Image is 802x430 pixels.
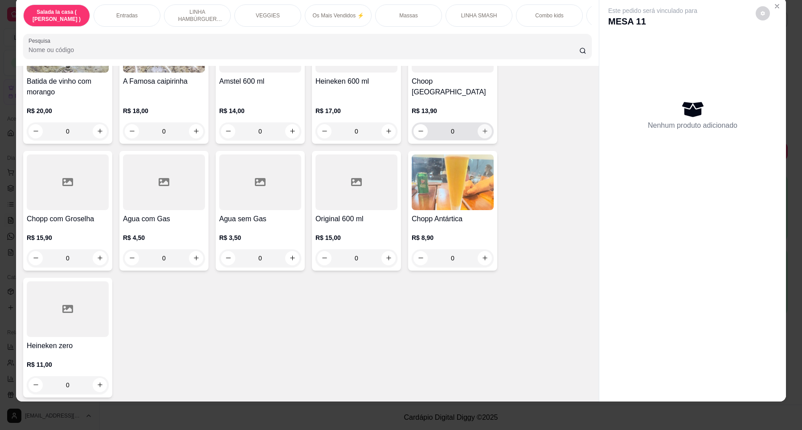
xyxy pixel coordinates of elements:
[189,251,203,265] button: increase-product-quantity
[123,106,205,115] p: R$ 18,00
[125,124,139,138] button: decrease-product-quantity
[123,233,205,242] p: R$ 4,50
[221,124,235,138] button: decrease-product-quantity
[221,251,235,265] button: decrease-product-quantity
[412,106,494,115] p: R$ 13,90
[27,360,109,369] p: R$ 11,00
[461,12,497,19] p: LINHA SMASH
[315,106,397,115] p: R$ 17,00
[125,251,139,265] button: decrease-product-quantity
[412,214,494,224] h4: Chopp Antártica
[285,124,299,138] button: increase-product-quantity
[412,233,494,242] p: R$ 8,90
[413,124,428,138] button: decrease-product-quantity
[93,378,107,392] button: increase-product-quantity
[756,6,770,20] button: decrease-product-quantity
[29,124,43,138] button: decrease-product-quantity
[315,233,397,242] p: R$ 15,00
[219,214,301,224] h4: Agua sem Gas
[317,124,331,138] button: decrease-product-quantity
[27,233,109,242] p: R$ 15,90
[116,12,138,19] p: Entradas
[317,251,331,265] button: decrease-product-quantity
[315,214,397,224] h4: Original 600 ml
[93,124,107,138] button: increase-product-quantity
[315,76,397,87] h4: Heineken 600 ml
[219,76,301,87] h4: Amstel 600 ml
[189,124,203,138] button: increase-product-quantity
[413,251,428,265] button: decrease-product-quantity
[93,251,107,265] button: increase-product-quantity
[535,12,563,19] p: Combo kids
[381,124,396,138] button: increase-product-quantity
[478,251,492,265] button: increase-product-quantity
[478,124,492,138] button: increase-product-quantity
[31,8,82,23] p: Salada la casa ( [PERSON_NAME] )
[27,341,109,351] h4: Heineken zero
[27,106,109,115] p: R$ 20,00
[412,76,494,97] h4: Choop [GEOGRAPHIC_DATA]
[123,76,205,87] h4: A Famosa caipirinha
[381,251,396,265] button: increase-product-quantity
[219,106,301,115] p: R$ 14,00
[29,251,43,265] button: decrease-product-quantity
[399,12,417,19] p: Massas
[123,214,205,224] h4: Agua com Gas
[29,45,579,54] input: Pesquisa
[29,378,43,392] button: decrease-product-quantity
[412,154,494,210] img: product-image
[608,15,697,28] p: MESA 11
[285,251,299,265] button: increase-product-quantity
[27,214,109,224] h4: Chopp com Groselha
[27,76,109,97] h4: Batida de vinho com morango
[219,233,301,242] p: R$ 3,50
[608,6,697,15] p: Este pedido será vinculado para
[312,12,364,19] p: Os Mais Vendidos ⚡️
[648,120,737,131] p: Nenhum produto adicionado
[256,12,280,19] p: VEGGIES
[172,8,223,23] p: LINHA HAMBÚRGUER ANGUS
[29,37,53,45] label: Pesquisa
